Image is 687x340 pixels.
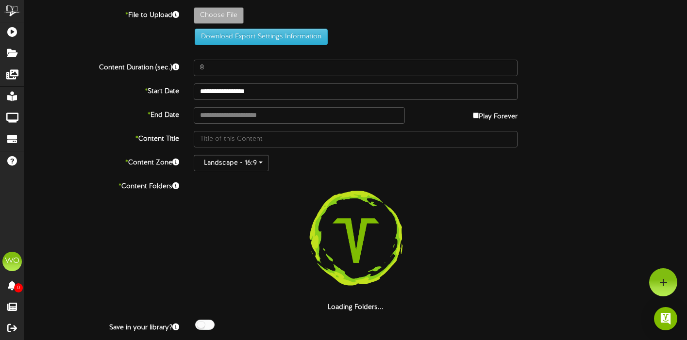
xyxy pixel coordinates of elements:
label: Content Duration (sec.) [17,60,186,73]
button: Landscape - 16:9 [194,155,269,171]
label: Content Title [17,131,186,144]
button: Download Export Settings Information [195,29,328,45]
span: 0 [14,283,23,292]
label: Content Folders [17,178,186,192]
label: Play Forever [473,107,518,122]
label: File to Upload [17,7,186,20]
img: loading-spinner-3.png [294,178,418,303]
a: Download Export Settings Information [190,33,328,40]
div: Open Intercom Messenger [654,307,677,330]
strong: Loading Folders... [328,304,384,311]
label: End Date [17,107,186,120]
label: Save in your library? [17,320,186,333]
input: Play Forever [473,113,479,118]
label: Start Date [17,83,186,97]
input: Title of this Content [194,131,518,147]
label: Content Zone [17,155,186,168]
div: WO [2,252,22,271]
